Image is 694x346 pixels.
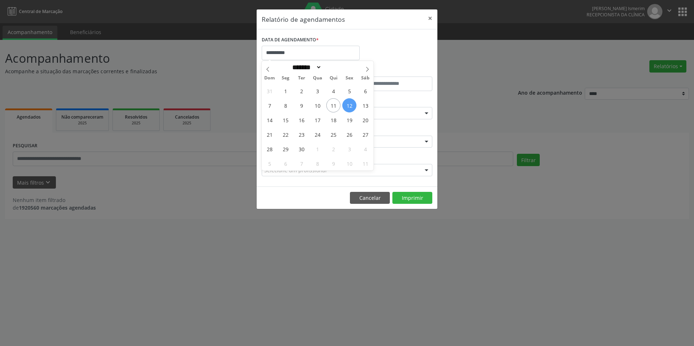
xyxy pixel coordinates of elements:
[358,76,373,81] span: Sáb
[392,192,432,204] button: Imprimir
[278,76,294,81] span: Seg
[342,76,358,81] span: Sex
[358,156,372,170] span: Outubro 11, 2025
[294,84,309,98] span: Setembro 2, 2025
[262,84,277,98] span: Agosto 31, 2025
[342,127,356,141] span: Setembro 26, 2025
[358,113,372,127] span: Setembro 20, 2025
[278,127,293,141] span: Setembro 22, 2025
[294,142,309,156] span: Setembro 30, 2025
[294,127,309,141] span: Setembro 23, 2025
[326,127,340,141] span: Setembro 25, 2025
[310,156,324,170] span: Outubro 8, 2025
[349,65,432,77] label: ATÉ
[278,84,293,98] span: Setembro 1, 2025
[310,84,324,98] span: Setembro 3, 2025
[423,9,437,27] button: Close
[262,156,277,170] span: Outubro 5, 2025
[322,63,346,71] input: Year
[310,76,326,81] span: Qua
[342,98,356,112] span: Setembro 12, 2025
[310,98,324,112] span: Setembro 10, 2025
[326,98,340,112] span: Setembro 11, 2025
[262,15,345,24] h5: Relatório de agendamentos
[278,142,293,156] span: Setembro 29, 2025
[264,166,327,174] span: Selecione um profissional
[262,142,277,156] span: Setembro 28, 2025
[310,142,324,156] span: Outubro 1, 2025
[358,84,372,98] span: Setembro 6, 2025
[358,127,372,141] span: Setembro 27, 2025
[262,76,278,81] span: Dom
[326,142,340,156] span: Outubro 2, 2025
[342,84,356,98] span: Setembro 5, 2025
[310,113,324,127] span: Setembro 17, 2025
[262,34,319,46] label: DATA DE AGENDAMENTO
[262,127,277,141] span: Setembro 21, 2025
[294,76,310,81] span: Ter
[278,156,293,170] span: Outubro 6, 2025
[290,63,322,71] select: Month
[262,98,277,112] span: Setembro 7, 2025
[294,156,309,170] span: Outubro 7, 2025
[326,84,340,98] span: Setembro 4, 2025
[294,113,309,127] span: Setembro 16, 2025
[278,113,293,127] span: Setembro 15, 2025
[262,113,277,127] span: Setembro 14, 2025
[278,98,293,112] span: Setembro 8, 2025
[358,142,372,156] span: Outubro 4, 2025
[310,127,324,141] span: Setembro 24, 2025
[350,192,390,204] button: Cancelar
[342,142,356,156] span: Outubro 3, 2025
[326,156,340,170] span: Outubro 9, 2025
[326,113,340,127] span: Setembro 18, 2025
[342,156,356,170] span: Outubro 10, 2025
[342,113,356,127] span: Setembro 19, 2025
[358,98,372,112] span: Setembro 13, 2025
[294,98,309,112] span: Setembro 9, 2025
[326,76,342,81] span: Qui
